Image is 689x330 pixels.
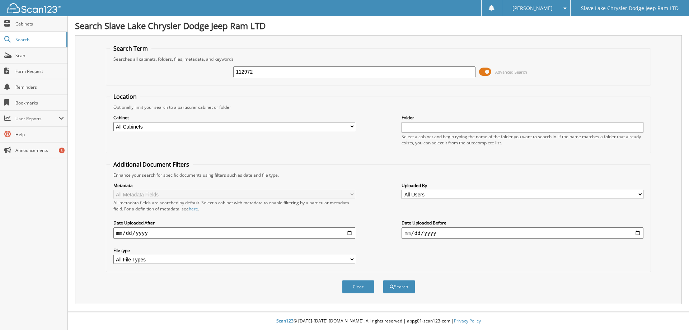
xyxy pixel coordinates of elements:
h1: Search Slave Lake Chrysler Dodge Jeep Ram LTD [75,20,682,32]
label: Date Uploaded Before [402,220,643,226]
span: Form Request [15,68,64,74]
div: All metadata fields are searched by default. Select a cabinet with metadata to enable filtering b... [113,200,355,212]
legend: Search Term [110,45,151,52]
label: Uploaded By [402,182,643,189]
span: Scan123 [276,318,294,324]
button: Search [383,280,415,293]
label: Cabinet [113,115,355,121]
span: Reminders [15,84,64,90]
span: Cabinets [15,21,64,27]
a: Privacy Policy [454,318,481,324]
span: Help [15,131,64,138]
legend: Additional Document Filters [110,161,193,168]
div: © [DATE]-[DATE] [DOMAIN_NAME]. All rights reserved | appg01-scan123-com | [68,312,689,330]
label: Folder [402,115,643,121]
div: Optionally limit your search to a particular cabinet or folder [110,104,647,110]
span: Advanced Search [495,69,527,75]
a: here [189,206,198,212]
div: Enhance your search for specific documents using filters such as date and file type. [110,172,647,178]
span: User Reports [15,116,59,122]
label: Metadata [113,182,355,189]
span: Scan [15,52,64,59]
span: [PERSON_NAME] [512,6,553,10]
span: Bookmarks [15,100,64,106]
div: Select a cabinet and begin typing the name of the folder you want to search in. If the name match... [402,134,643,146]
img: scan123-logo-white.svg [7,3,61,13]
legend: Location [110,93,140,101]
input: start [113,227,355,239]
label: Date Uploaded After [113,220,355,226]
div: Searches all cabinets, folders, files, metadata, and keywords [110,56,647,62]
label: File type [113,247,355,254]
span: Slave Lake Chrysler Dodge Jeep Ram LTD [581,6,679,10]
input: end [402,227,643,239]
span: Announcements [15,147,64,153]
span: Search [15,37,63,43]
button: Clear [342,280,374,293]
div: 8 [59,148,65,153]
